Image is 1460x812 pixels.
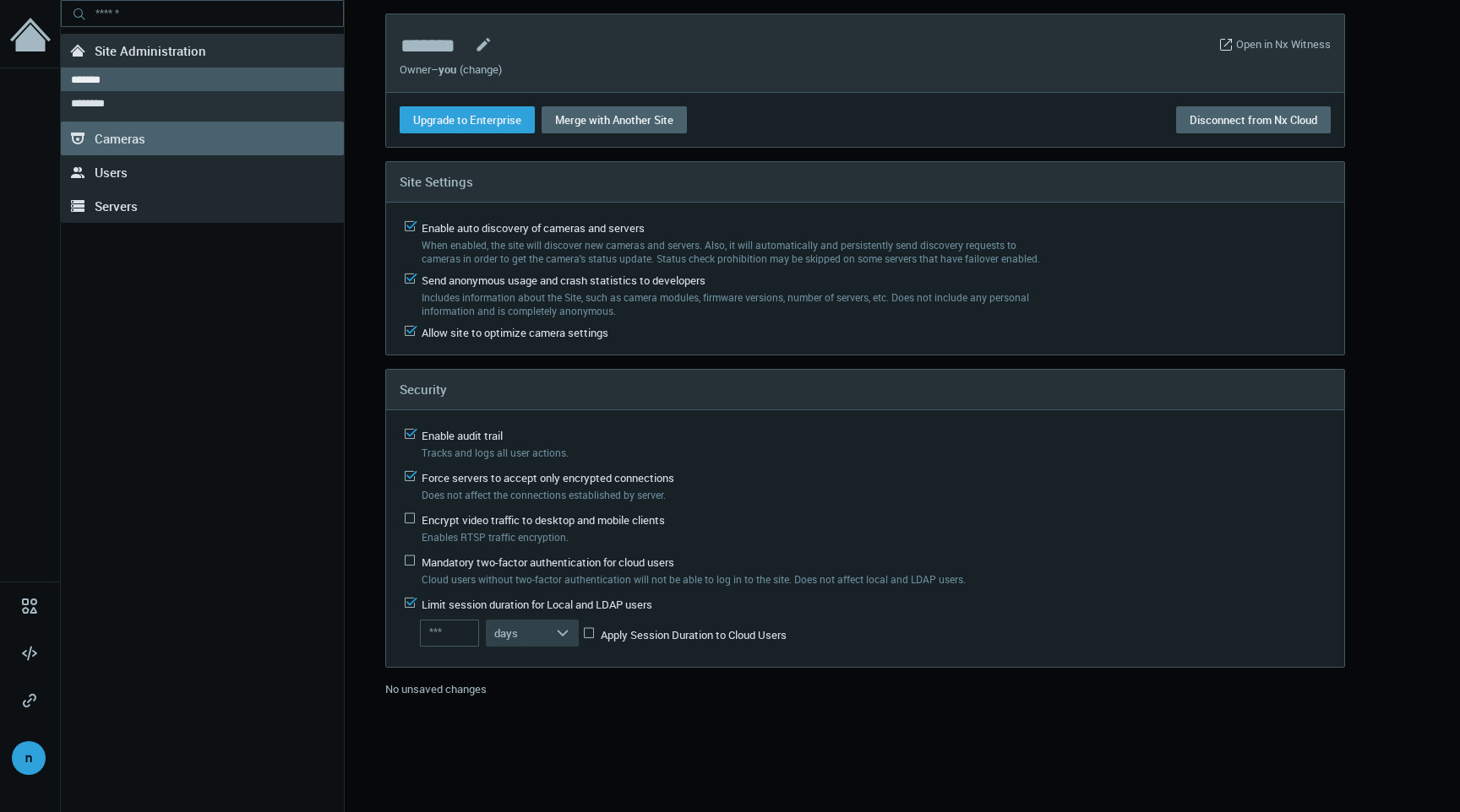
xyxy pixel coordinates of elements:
span: Allow site to optimize camera settings [422,325,608,340]
div: n [12,741,46,775]
span: Owner [400,62,431,77]
button: Merge with Another Site [542,106,687,133]
span: Cameras [95,130,145,147]
button: Disconnect from Nx Cloud [1176,106,1331,133]
span: Cloud users without two-factor authentication will not be able to log in to the site. Does not af... [422,572,966,586]
span: Site Administration [95,42,206,59]
span: Upgrade to Enterprise [413,112,521,127]
span: Enable auto discovery of cameras and servers [422,220,645,235]
span: Servers [95,198,138,214]
span: Apply Session Duration to Cloud Users [601,627,787,642]
span: days [494,625,518,641]
h4: Security [400,382,1331,397]
span: you [439,62,456,77]
span: Enable audit trail [422,428,503,443]
span: Force servers to accept only encrypted connections [422,470,674,485]
button: days [486,620,579,647]
button: Upgrade to Enterprise [400,106,535,133]
a: (change) [460,62,502,77]
label: Tracks and logs all user actions. [422,446,1029,459]
span: Encrypt video traffic to desktop and mobile clients [422,512,665,528]
span: Limit session duration for Local and LDAP users [422,597,652,612]
span: Mandatory two-factor authentication for cloud users [422,555,674,570]
span: Send anonymous usage and crash statistics to developers [422,273,705,288]
span: Merge with Another Site [555,112,673,127]
h4: Site Settings [400,174,1331,189]
span: Users [95,164,128,181]
a: Open in Nx Witness [1236,36,1331,53]
span: – [431,62,439,77]
div: No unsaved changes [385,681,1345,708]
span: Enables RTSP traffic encryption. [422,530,569,544]
span: Does not affect the connections established by server. [422,488,666,501]
label: When enabled, the site will discover new cameras and servers. Also, it will automatically and per... [422,238,1043,265]
label: Includes information about the Site, such as camera modules, firmware versions, number of servers... [422,290,1043,317]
